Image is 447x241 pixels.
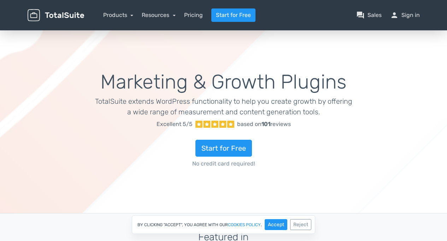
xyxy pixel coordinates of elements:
span: person [390,11,399,19]
button: Accept [265,219,287,230]
a: Start for Free [195,140,252,157]
p: TotalSuite extends WordPress functionality to help you create growth by offering a wide range of ... [95,96,352,117]
div: By clicking "Accept", you agree with our . [132,215,315,234]
span: Excellent 5/5 [157,120,193,128]
a: Products [103,12,134,18]
a: question_answerSales [356,11,382,19]
a: cookies policy [228,223,261,227]
span: No credit card required! [95,159,352,168]
a: Resources [142,12,176,18]
a: personSign in [390,11,420,19]
span: question_answer [356,11,365,19]
strong: 101 [261,121,270,127]
a: Pricing [184,11,203,19]
div: based on reviews [237,120,291,128]
button: Reject [290,219,311,230]
a: Start for Free [211,8,255,22]
a: Excellent 5/5 based on101reviews [95,117,352,131]
h1: Marketing & Growth Plugins [95,71,352,93]
img: TotalSuite for WordPress [28,9,84,22]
